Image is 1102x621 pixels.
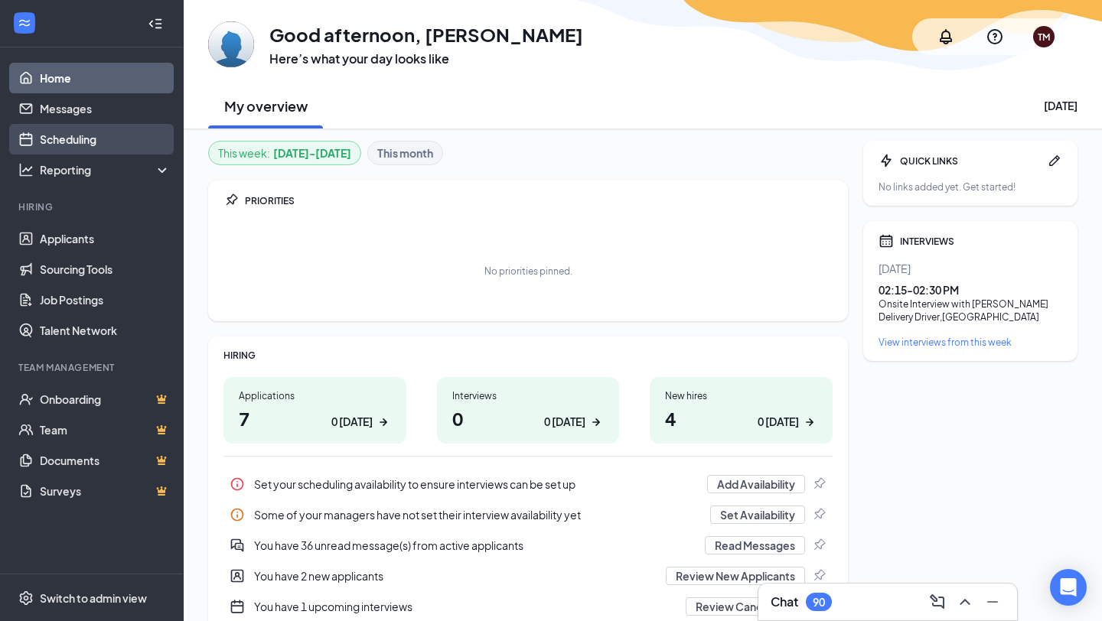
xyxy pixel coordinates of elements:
svg: Pin [811,538,826,553]
svg: Pen [1047,153,1062,168]
h2: My overview [224,96,308,115]
div: You have 36 unread message(s) from active applicants [223,530,833,561]
div: Team Management [18,361,168,374]
div: Interviews [452,389,605,402]
button: Set Availability [710,506,805,524]
div: No priorities pinned. [484,265,572,278]
svg: Settings [18,590,34,606]
div: TM [1038,31,1050,44]
svg: ArrowRight [376,415,391,430]
div: Switch to admin view [40,590,147,606]
svg: Minimize [983,593,1002,611]
b: This month [377,145,433,161]
div: 02:15 - 02:30 PM [879,282,1062,297]
b: [DATE] - [DATE] [273,145,351,161]
svg: Notifications [937,28,955,46]
svg: ChevronUp [956,593,974,611]
svg: QuestionInfo [986,28,1004,46]
svg: Info [230,476,245,492]
a: InfoSome of your managers have not set their interview availability yetSet AvailabilityPin [223,499,833,530]
img: Trevor Mayhew [208,21,254,67]
h1: 4 [665,405,817,431]
div: Applications [239,389,391,402]
a: Talent Network [40,315,171,346]
svg: ArrowRight [588,415,604,430]
svg: CalendarNew [230,599,245,614]
div: No links added yet. Get started! [879,180,1062,193]
div: Delivery Driver , [GEOGRAPHIC_DATA] [879,310,1062,324]
button: Add Availability [707,475,805,493]
svg: DoubleChatActive [230,538,245,553]
a: Sourcing Tools [40,254,171,284]
div: HIRING [223,349,833,362]
div: Onsite Interview with [PERSON_NAME] [879,297,1062,310]
div: [DATE] [1044,98,1078,113]
svg: Calendar [879,233,894,249]
svg: Info [230,507,245,522]
div: PRIORITIES [245,194,833,207]
a: Scheduling [40,124,171,154]
button: ComposeMessage [925,590,950,614]
div: 0 [DATE] [331,414,373,430]
a: View interviews from this week [879,336,1062,349]
div: New hires [665,389,817,402]
a: InfoSet your scheduling availability to ensure interviews can be set upAdd AvailabilityPin [223,469,833,499]
button: Minimize [980,590,1005,614]
div: 0 [DATE] [544,414,585,430]
svg: Bolt [879,153,894,168]
div: Set your scheduling availability to ensure interviews can be set up [254,476,698,492]
svg: WorkstreamLogo [17,15,32,31]
h3: Chat [771,593,798,610]
a: OnboardingCrown [40,384,171,415]
a: Applicants [40,223,171,254]
svg: Pin [811,568,826,584]
div: You have 2 new applicants [254,568,657,584]
svg: UserEntity [230,568,245,584]
div: 0 [DATE] [758,414,799,430]
svg: Collapse [148,16,163,31]
div: You have 2 new applicants [223,561,833,591]
div: Open Intercom Messenger [1050,569,1087,606]
svg: Analysis [18,162,34,177]
button: Read Messages [705,536,805,554]
h3: Here’s what your day looks like [269,50,583,67]
div: Some of your managers have not set their interview availability yet [223,499,833,530]
a: Messages [40,93,171,124]
svg: ArrowRight [802,415,817,430]
h1: 0 [452,405,605,431]
h1: 7 [239,405,391,431]
div: Reporting [40,162,171,177]
svg: ComposeMessage [928,593,947,611]
button: Review Candidates [686,597,805,616]
a: Applications70 [DATE]ArrowRight [223,377,406,444]
div: QUICK LINKS [900,154,1041,167]
div: [DATE] [879,261,1062,276]
div: Set your scheduling availability to ensure interviews can be set up [223,469,833,499]
div: Some of your managers have not set their interview availability yet [254,507,701,522]
a: Home [40,63,171,93]
a: DocumentsCrown [40,445,171,476]
a: DoubleChatActiveYou have 36 unread message(s) from active applicantsRead MessagesPin [223,530,833,561]
a: SurveysCrown [40,476,171,506]
a: Interviews00 [DATE]ArrowRight [437,377,620,444]
div: Hiring [18,200,168,213]
div: You have 36 unread message(s) from active applicants [254,538,696,553]
a: TeamCrown [40,415,171,445]
a: UserEntityYou have 2 new applicantsReview New ApplicantsPin [223,561,833,591]
a: New hires40 [DATE]ArrowRight [650,377,833,444]
a: Job Postings [40,284,171,315]
svg: Pin [223,193,239,208]
div: You have 1 upcoming interviews [254,599,677,614]
svg: Pin [811,507,826,522]
svg: Pin [811,476,826,492]
div: INTERVIEWS [900,235,1062,248]
button: ChevronUp [953,590,977,614]
div: 90 [813,596,825,609]
div: This week : [218,145,351,161]
button: Review New Applicants [666,567,805,585]
h1: Good afternoon, [PERSON_NAME] [269,21,583,47]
